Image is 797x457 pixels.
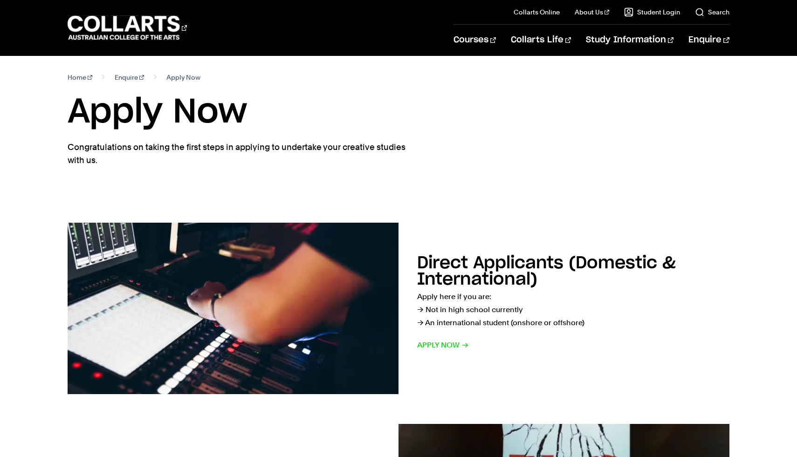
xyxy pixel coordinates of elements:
a: Collarts Online [514,7,560,17]
a: Home [68,71,92,84]
h2: Direct Applicants (Domestic & International) [417,255,676,288]
h1: Apply Now [68,91,729,133]
p: Congratulations on taking the first steps in applying to undertake your creative studies with us. [68,141,408,167]
a: Direct Applicants (Domestic & International) Apply here if you are:→ Not in high school currently... [68,223,729,394]
a: Student Login [624,7,680,17]
a: Courses [453,25,496,55]
a: Enquire [115,71,144,84]
a: Study Information [586,25,673,55]
span: Apply Now [166,71,200,84]
span: Apply now [417,339,469,352]
a: About Us [575,7,609,17]
p: Apply here if you are: → Not in high school currently → An international student (onshore or offs... [417,290,729,329]
a: Enquire [688,25,729,55]
a: Collarts Life [511,25,571,55]
div: Go to homepage [68,14,187,41]
a: Search [695,7,729,17]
